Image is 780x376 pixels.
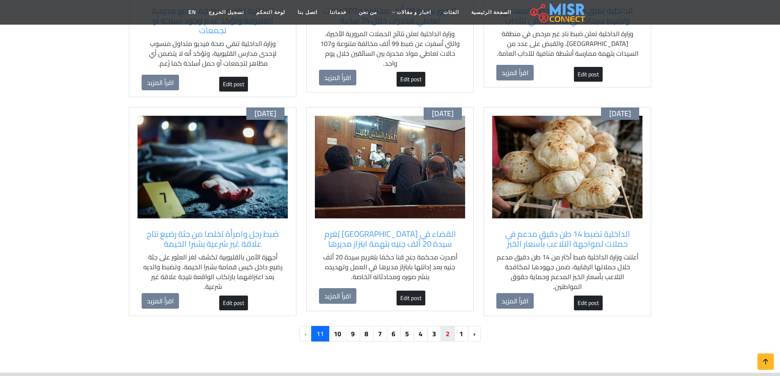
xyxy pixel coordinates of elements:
[319,288,356,304] a: اقرأ المزيد
[496,65,534,80] a: اقرأ المزيد
[440,326,455,342] a: 2
[319,70,356,85] a: اقرأ المزيد
[323,5,353,20] a: خدماتنا
[437,5,465,20] a: الفئات
[142,6,284,35] a: الداخلية تكشف حقيقة فيديو مدرسة القليوبية وتؤكد عدم وجود أسلحة أو تجمعات
[346,326,360,342] a: 9
[250,5,291,20] a: لوحة التحكم
[432,109,454,118] span: [DATE]
[496,229,638,249] a: الداخلية تضبط 14 طن دقيق مدعم في حملات لمواجهة التلاعب بأسعار الخبز
[142,293,179,309] a: اقرأ المزيد
[454,326,468,342] a: 1
[496,293,534,309] a: اقرأ المزيد
[255,109,276,118] span: [DATE]
[138,116,288,218] img: ضبط رجل وامرأة تخلصا من جثة رضيع في شبرا الخيمة
[397,9,431,16] span: اخبار و مقالات
[142,75,179,90] a: اقرأ المزيد
[142,252,284,291] p: أجهزة الأمن بالقليوبية تكشف لغز العثور على جثة رضيع داخل كيس قمامة بشبرا الخيمة، وتضبط والديه بعد...
[319,229,461,249] a: القضاء في [GEOGRAPHIC_DATA] يُغرم سيدة 20 ألف جنيه بتهمة ابتزاز مديرها
[319,252,461,282] p: أصدرت محكمة جنح قنا حكمًا بتغريم سيدة 20 ألف جنيه بعد إدانتها بابتزاز مديرها في العمل وتهديده بنش...
[219,296,248,310] a: Edit post
[496,252,638,291] p: أعلنت وزارة الداخلية ضبط أكثر من 14 طن دقيق مدعم خلال حملاتها الرقابية، ضمن جهودها لمكافحة التلاع...
[328,326,346,342] a: 10
[465,5,517,20] a: الصفحة الرئيسية
[400,326,414,342] a: 5
[427,326,441,342] a: 3
[202,5,250,20] a: تسجيل الخروج
[311,326,329,342] span: 11
[319,29,461,68] p: وزارة الداخلية تعلن نتائج الحملات المرورية الأخيرة، والتي أسفرت عن ضبط 99 ألف مخالفة متنوعة و107 ...
[219,77,248,92] a: Edit post
[373,326,387,342] a: 7
[142,39,284,68] p: وزارة الداخلية تنفي صحة فيديو متداول منسوب لإحدى مدارس القليوبية، وتؤكد أنه لا يتضمن أي مظاهر لتج...
[609,109,631,118] span: [DATE]
[386,326,401,342] a: 6
[359,326,374,342] a: 8
[315,116,465,218] img: محكمة في قنا تقضي بتغريم سيدة 20 ألف جنيه لابتزاز مديرها
[300,326,312,342] li: pagination.next
[397,72,425,87] a: Edit post
[142,229,284,249] a: ضبط رجل وامرأة تخلصا من جثة رضيع نتاج علاقة غير شرعية بشبرا الخيمة
[530,2,585,23] img: main.misr_connect
[182,5,202,20] a: EN
[397,291,425,305] a: Edit post
[574,296,603,310] a: Edit post
[291,5,323,20] a: اتصل بنا
[383,5,437,20] a: اخبار و مقالات
[353,5,383,20] a: من نحن
[468,326,481,342] a: pagination.previous
[413,326,428,342] a: 4
[492,116,642,218] img: وزارة الداخلية تضبط 14 طن دقيق مدعم ضمن حملات مكافحة التلاعب بالخبز
[574,67,603,82] a: Edit post
[496,29,638,58] p: وزارة الداخلية تعلن ضبط نادٍ غير مرخص في منطقة [GEOGRAPHIC_DATA]، والقبض على عدد من السيدات بتهمة...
